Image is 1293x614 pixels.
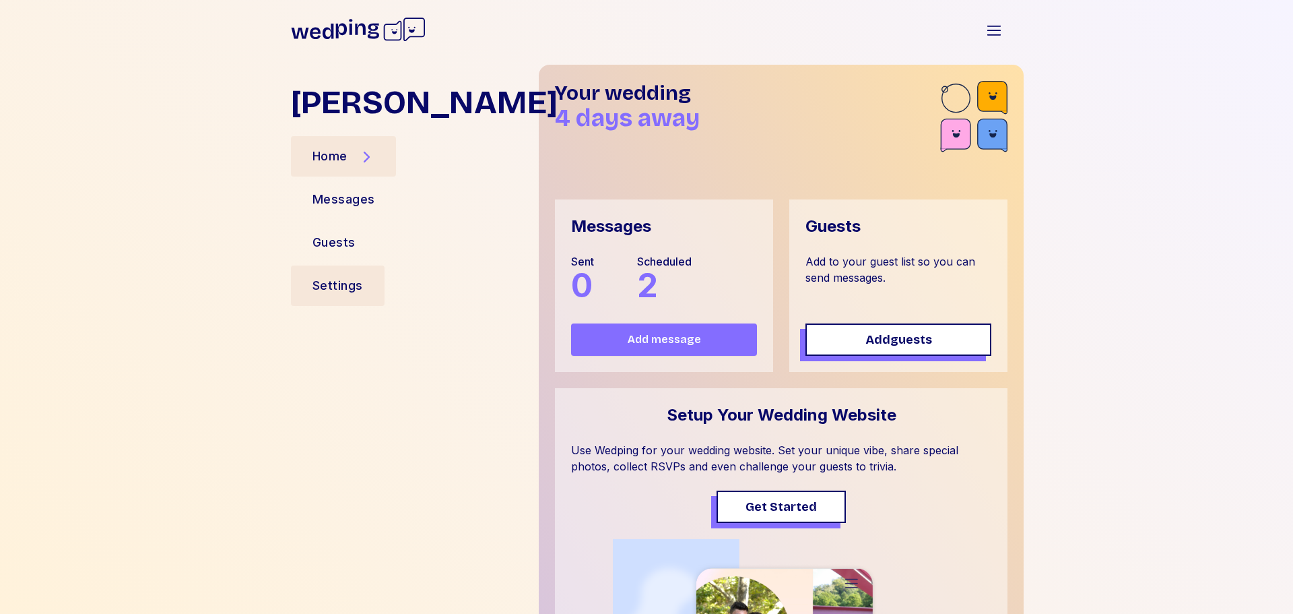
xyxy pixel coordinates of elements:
h1: [PERSON_NAME] [291,86,528,119]
img: guest-accent-br.svg [940,81,1007,156]
div: Guests [805,216,861,237]
div: Settings [312,276,363,295]
div: Add to your guest list so you can send messages. [805,253,991,307]
span: 2 [637,266,658,305]
button: Get Started [717,491,846,523]
span: 4 days away [555,104,700,133]
div: Use Wedping for your wedding website. Set your unique vibe, share special photos, collect RSVPs a... [571,442,991,474]
span: Add guests [865,330,932,349]
div: Messages [312,190,375,209]
div: Setup Your Wedding Website [667,404,896,426]
div: Scheduled [637,253,692,270]
button: Add message [571,324,757,356]
div: Guests [312,233,356,252]
div: Sent [571,253,594,270]
div: Messages [571,216,651,237]
span: Add message [628,332,701,348]
div: Home [312,147,347,166]
button: Addguests [805,324,991,356]
span: 0 [571,266,593,305]
h1: Your wedding [555,81,940,105]
span: Get Started [745,497,817,516]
